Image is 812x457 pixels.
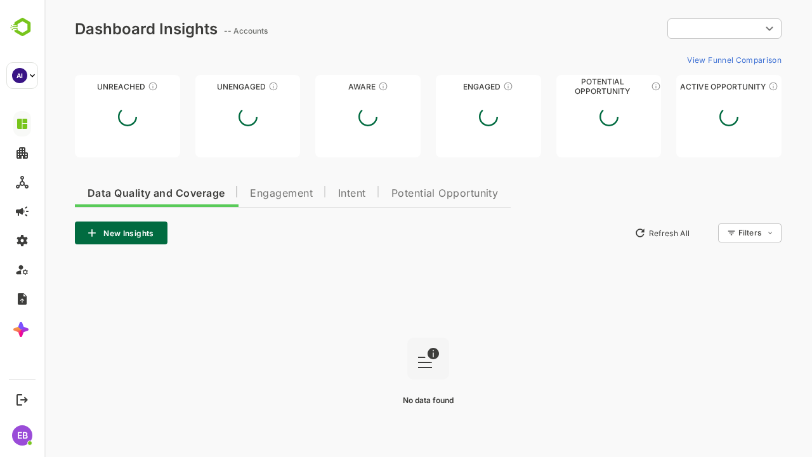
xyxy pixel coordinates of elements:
div: ​ [623,17,737,40]
div: Aware [271,82,376,91]
button: New Insights [30,222,123,244]
div: AI [12,68,27,83]
span: Data Quality and Coverage [43,189,180,199]
div: Filters [694,228,717,237]
span: Engagement [206,189,268,199]
button: View Funnel Comparison [638,50,737,70]
button: Logout [13,391,30,408]
span: Potential Opportunity [347,189,454,199]
span: Intent [294,189,322,199]
img: BambooboxLogoMark.f1c84d78b4c51b1a7b5f700c9845e183.svg [6,15,39,39]
div: Potential Opportunity [512,82,617,91]
div: Active Opportunity [632,82,737,91]
div: These accounts are warm, further nurturing would qualify them to MQAs [459,81,469,91]
button: Refresh All [584,223,651,243]
div: These accounts have just entered the buying cycle and need further nurturing [334,81,344,91]
div: These accounts have not shown enough engagement and need nurturing [224,81,234,91]
div: These accounts have not been engaged with for a defined time period [103,81,114,91]
div: Dashboard Insights [30,20,173,38]
span: No data found [358,395,409,405]
ag: -- Accounts [180,26,227,36]
div: Unreached [30,82,136,91]
div: Filters [693,222,737,244]
div: These accounts are MQAs and can be passed on to Inside Sales [606,81,617,91]
div: Unengaged [151,82,256,91]
div: EB [12,425,32,446]
div: Engaged [391,82,497,91]
div: These accounts have open opportunities which might be at any of the Sales Stages [724,81,734,91]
